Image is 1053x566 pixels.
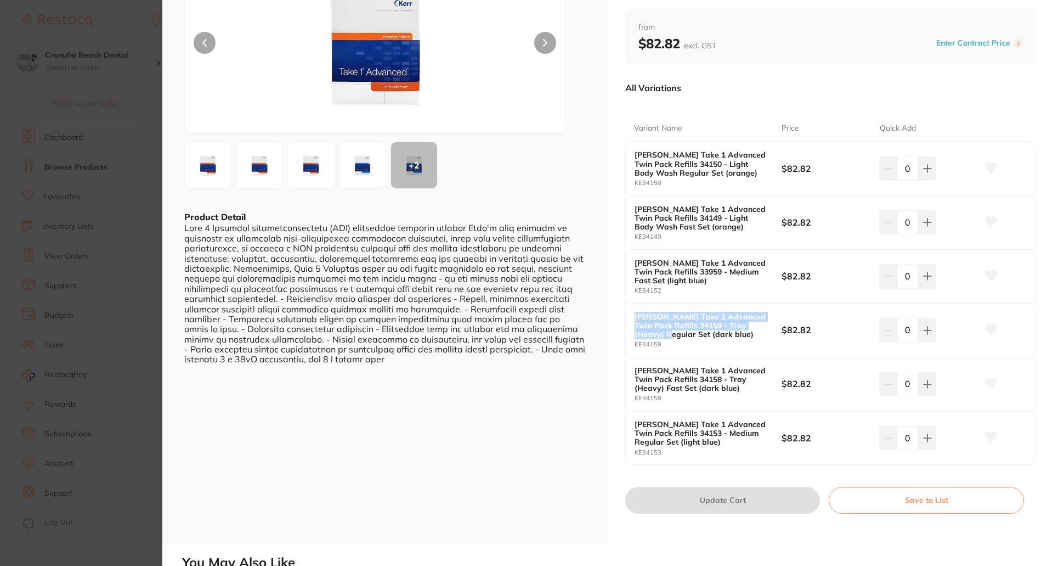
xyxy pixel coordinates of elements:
button: Update Cart [625,487,820,513]
b: [PERSON_NAME] Take 1 Advanced Twin Pack Refills 34153 - Medium Regular Set (light blue) [635,420,767,446]
b: [PERSON_NAME] Take 1 Advanced Twin Pack Refills 34158 - Tray (Heavy) Fast Set (dark blue) [635,366,767,393]
p: Quick Add [880,123,916,134]
p: Variant Name [634,123,682,134]
label: i [1014,39,1022,48]
b: [PERSON_NAME] Take 1 Advanced Twin Pack Refills 34150 - Light Body Wash Regular Set (orange) [635,150,767,177]
small: KE34149 [635,233,782,240]
button: Enter Contract Price [933,38,1014,48]
b: Product Detail [184,211,246,222]
b: [PERSON_NAME] Take 1 Advanced Twin Pack Refills 33959 - Medium Fast Set (light blue) [635,259,767,285]
p: Price [782,123,799,134]
p: All Variations [625,82,681,93]
b: $82.82 [782,216,870,228]
img: Mi1qcGctNTgzNjI [291,145,331,185]
b: $82.82 [782,324,870,336]
img: Mi1qcGctNTgzNjQ [343,145,382,185]
b: $82.82 [782,432,870,444]
b: [PERSON_NAME] Take 1 Advanced Twin Pack Refills 34159 - Tray (Heavy) Regular Set (dark blue) [635,312,767,339]
b: $82.82 [782,378,870,390]
b: $82.82 [638,35,716,52]
span: excl. GST [684,41,716,51]
div: Lore 4 Ipsumdol sitametconsectetu (ADI) elitseddoe temporin utlabor Etdo'm aliq enimadm ve quisno... [184,223,586,364]
button: +2 [390,142,438,189]
small: KE34150 [635,180,782,187]
small: KE34152 [635,287,782,294]
small: KE34159 [635,341,782,348]
div: + 2 [391,142,437,188]
small: KE34153 [635,449,782,456]
b: $82.82 [782,162,870,175]
img: MS1qcGctNTgzNjE [240,145,279,185]
button: Save to List [829,487,1024,513]
b: $82.82 [782,270,870,282]
b: [PERSON_NAME] Take 1 Advanced Twin Pack Refills 34149 - Light Body Wash Fast Set (orange) [635,205,767,231]
span: from [638,22,1022,33]
img: MS1qcGctNTgzNjA [188,145,228,185]
small: KE34158 [635,395,782,402]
